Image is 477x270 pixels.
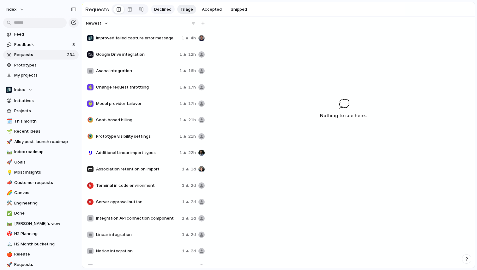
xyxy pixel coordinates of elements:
[67,52,76,58] span: 234
[3,30,79,39] a: Feed
[6,128,12,135] button: 🌱
[6,190,12,196] button: 🌈
[96,51,177,58] span: Google Drive integration
[7,189,11,197] div: 🌈
[14,241,76,247] span: H2 Month bucketing
[14,62,76,68] span: Prototypes
[6,149,12,155] button: 🛤️
[182,182,184,189] span: 1
[14,52,65,58] span: Requests
[7,210,11,217] div: ✅
[3,117,79,126] a: 🗓️This month
[14,108,76,114] span: Projects
[7,240,11,248] div: 🏔️
[96,166,179,172] span: Association retention on import
[6,241,12,247] button: 🏔️
[179,117,182,123] span: 1
[180,6,193,13] span: Triage
[3,229,79,238] div: 🎯H2 Planning
[14,200,76,206] span: Engineering
[191,199,196,205] span: 2d
[177,5,196,14] button: Triage
[72,42,76,48] span: 3
[7,220,11,227] div: 🛤️
[14,118,76,124] span: This month
[199,5,225,14] button: Accepted
[96,84,177,90] span: Change request throttling
[14,210,76,216] span: Done
[179,84,182,90] span: 1
[179,150,182,156] span: 1
[3,106,79,116] a: Projects
[6,221,12,227] button: 🛤️
[3,96,79,106] a: Initiatives
[190,35,196,41] span: 4h
[3,147,79,157] div: 🛤️Index roadmap
[14,180,76,186] span: Customer requests
[96,68,177,74] span: Asana integration
[14,190,76,196] span: Canvas
[7,169,11,176] div: 💡
[14,149,76,155] span: Index roadmap
[3,239,79,249] a: 🏔️H2 Month bucketing
[96,133,177,140] span: Prototype visibility settings
[151,5,175,14] button: Declined
[191,248,196,254] span: 2d
[14,221,76,227] span: [PERSON_NAME]'s view
[3,178,79,187] div: 📣Customer requests
[202,6,222,13] span: Accepted
[3,188,79,198] a: 🌈Canvas
[3,168,79,177] div: 💡Most insights
[227,5,250,14] button: Shipped
[14,72,76,78] span: My projects
[3,127,79,136] a: 🌱Recent ideas
[179,51,182,58] span: 1
[188,150,196,156] span: 22h
[191,232,196,238] span: 2d
[6,251,12,257] button: 🍎
[6,169,12,175] button: 💡
[3,60,79,70] a: Prototypes
[339,97,350,111] span: 💭
[188,84,196,90] span: 17h
[6,6,16,13] span: Index
[6,159,12,165] button: 🚀
[6,261,12,268] button: 🚀
[7,230,11,238] div: 🎯
[86,20,101,26] span: Newest
[96,101,177,107] span: Model provider failover
[7,128,11,135] div: 🌱
[7,261,11,268] div: 🚀
[7,158,11,166] div: 🚀
[14,251,76,257] span: Release
[188,133,196,140] span: 21h
[179,68,182,74] span: 1
[182,35,184,41] span: 1
[3,209,79,218] a: ✅Done
[191,215,196,221] span: 2d
[231,6,247,13] span: Shipped
[3,219,79,228] a: 🛤️[PERSON_NAME]'s view
[6,200,12,206] button: ⚒️
[3,40,79,49] a: Feedback3
[7,179,11,186] div: 📣
[3,158,79,167] a: 🚀Goals
[14,87,25,93] span: Index
[6,210,12,216] button: ✅
[3,50,79,60] a: Requests234
[182,199,184,205] span: 1
[182,248,184,254] span: 1
[6,180,12,186] button: 📣
[154,6,172,13] span: Declined
[3,250,79,259] a: 🍎Release
[7,118,11,125] div: 🗓️
[6,118,12,124] button: 🗓️
[179,101,182,107] span: 1
[3,260,79,269] a: 🚀Requests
